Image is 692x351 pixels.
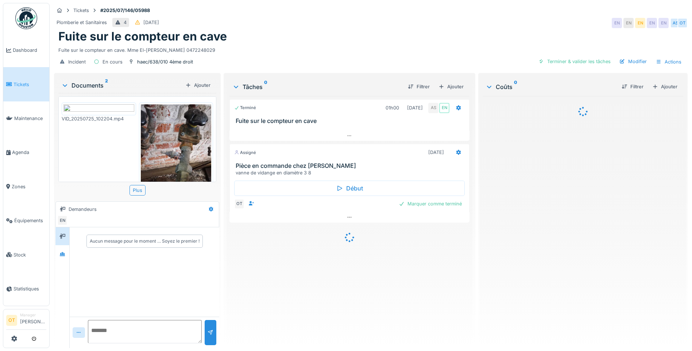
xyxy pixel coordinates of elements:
[13,251,46,258] span: Stock
[3,204,49,238] a: Équipements
[137,58,193,65] div: haec/638/010 4ème droit
[232,82,402,91] div: Tâches
[14,217,46,224] span: Équipements
[103,58,123,65] div: En cours
[3,33,49,67] a: Dashboard
[57,19,107,26] div: Plomberie et Sanitaires
[264,82,267,91] sup: 0
[68,58,86,65] div: Incident
[536,57,614,66] div: Terminer & valider les tâches
[143,19,159,26] div: [DATE]
[234,105,256,111] div: Terminé
[3,238,49,271] a: Stock
[3,272,49,306] a: Statistiques
[57,215,67,225] div: EN
[407,104,423,111] div: [DATE]
[124,19,127,26] div: 4
[13,81,46,88] span: Tickets
[658,18,669,28] div: EN
[182,80,213,90] div: Ajouter
[63,104,134,113] img: e8d6b027-387a-4ecf-88c6-63060397f194-VID_20250725_102204.mp4
[616,57,650,66] div: Modifier
[439,103,449,113] div: EN
[3,101,49,135] a: Maintenance
[58,44,683,54] div: Fuite sur le compteur en cave. Mme El-[PERSON_NAME] 0472248029
[129,185,146,196] div: Plus
[6,312,46,330] a: OT Manager[PERSON_NAME]
[486,82,616,91] div: Coûts
[428,149,444,156] div: [DATE]
[61,81,182,90] div: Documents
[649,82,680,92] div: Ajouter
[69,206,97,213] div: Demandeurs
[58,30,227,43] h1: Fuite sur le compteur en cave
[105,81,108,90] sup: 2
[436,82,467,92] div: Ajouter
[97,7,153,14] strong: #2025/07/146/05988
[73,7,89,14] div: Tickets
[20,312,46,328] li: [PERSON_NAME]
[396,199,465,209] div: Marquer comme terminé
[6,315,17,326] li: OT
[62,115,136,122] div: VID_20250725_102204.mp4
[514,82,517,91] sup: 0
[90,238,200,244] div: Aucun message pour le moment … Soyez le premier !
[612,18,622,28] div: EN
[3,67,49,101] a: Tickets
[12,183,46,190] span: Zones
[13,285,46,292] span: Statistiques
[405,82,433,92] div: Filtrer
[236,162,466,169] h3: Pièce en commande chez [PERSON_NAME]
[141,104,212,198] img: sc8zjqbkeaq5zq86otekc77bnmpp
[3,170,49,204] a: Zones
[623,18,634,28] div: EN
[13,47,46,54] span: Dashboard
[236,169,466,176] div: vanne de vidange en diamètre 3 8
[428,103,438,113] div: AS
[670,18,680,28] div: AS
[20,312,46,318] div: Manager
[15,7,37,29] img: Badge_color-CXgf-gQk.svg
[653,57,685,67] div: Actions
[12,149,46,156] span: Agenda
[677,18,688,28] div: OT
[386,104,399,111] div: 01h00
[234,181,465,196] div: Début
[3,135,49,169] a: Agenda
[619,82,646,92] div: Filtrer
[234,150,256,156] div: Assigné
[234,199,244,209] div: OT
[635,18,645,28] div: EN
[236,117,466,124] h3: Fuite sur le compteur en cave
[647,18,657,28] div: EN
[14,115,46,122] span: Maintenance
